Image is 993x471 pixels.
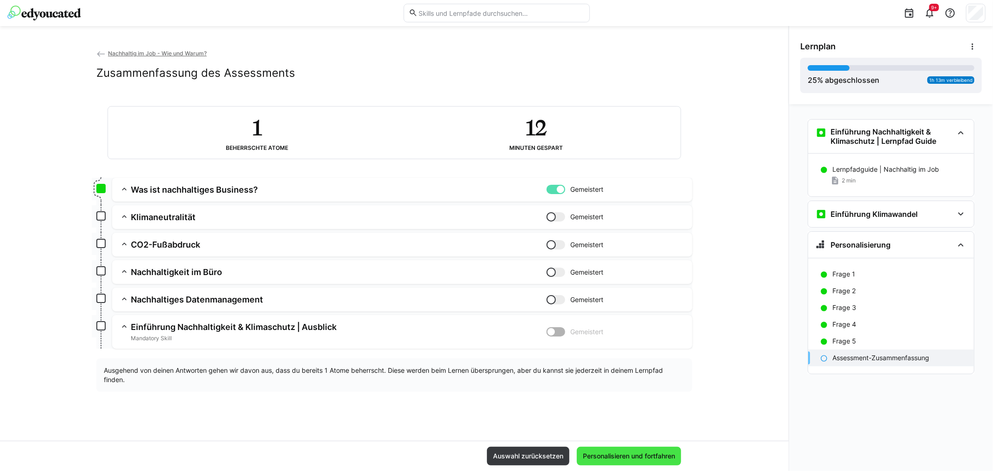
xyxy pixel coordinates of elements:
span: Gemeistert [571,268,604,277]
span: 25 [808,75,817,85]
button: Personalisieren und fortfahren [577,447,681,465]
p: Assessment-Zusammenfassung [832,353,929,363]
span: Gemeistert [571,185,604,194]
h3: Einführung Nachhaltigkeit & Klimaschutz | Ausblick [131,322,547,332]
input: Skills und Lernpfade durchsuchen… [418,9,584,17]
span: 1h 13m verbleibend [929,77,973,83]
h3: Einführung Nachhaltigkeit & Klimaschutz | Lernpfad Guide [831,127,953,146]
span: Auswahl zurücksetzen [492,451,565,461]
span: Personalisieren und fortfahren [581,451,676,461]
p: Frage 2 [832,286,856,296]
span: Gemeistert [571,295,604,304]
h3: Einführung Klimawandel [831,209,918,219]
h2: 1 [252,114,262,141]
span: Gemeistert [571,240,604,249]
div: % abgeschlossen [808,74,879,86]
span: Mandatory Skill [131,335,547,342]
span: Gemeistert [571,327,604,336]
span: Lernplan [800,41,836,52]
div: Ausgehend von deinen Antworten gehen wir davon aus, dass du bereits 1 Atome beherrscht. Diese wer... [96,358,692,392]
span: Nachhaltig im Job - Wie und Warum? [108,50,207,57]
h3: Personalisierung [831,240,891,249]
span: 9+ [931,5,937,10]
button: Auswahl zurücksetzen [487,447,569,465]
span: 2 min [842,177,856,184]
div: Beherrschte Atome [226,145,288,151]
span: Gemeistert [571,212,604,222]
a: Nachhaltig im Job - Wie und Warum? [96,50,207,57]
p: Lernpfadguide | Nachhaltig im Job [832,165,939,174]
h3: Was ist nachhaltiges Business? [131,184,547,195]
h2: Zusammenfassung des Assessments [96,66,295,80]
h2: 12 [526,114,547,141]
h3: Nachhaltigkeit im Büro [131,267,547,277]
p: Frage 4 [832,320,856,329]
p: Frage 3 [832,303,856,312]
p: Frage 1 [832,269,855,279]
p: Frage 5 [832,336,856,346]
div: Minuten gespart [509,145,563,151]
h3: CO2-Fußabdruck [131,239,547,250]
h3: Nachhaltiges Datenmanagement [131,294,547,305]
h3: Klimaneutralität [131,212,547,222]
